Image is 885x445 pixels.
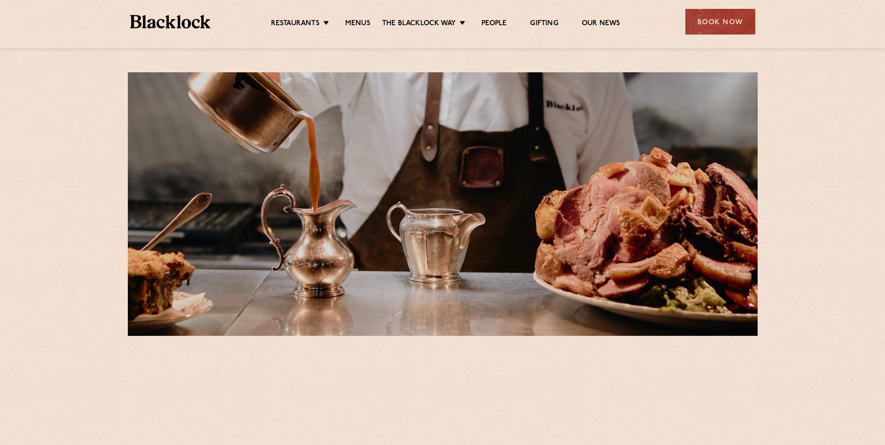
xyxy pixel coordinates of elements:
[530,19,558,29] a: Gifting
[582,19,620,29] a: Our News
[685,9,755,35] div: Book Now
[271,19,320,29] a: Restaurants
[345,19,370,29] a: Menus
[481,19,507,29] a: People
[130,15,211,28] img: BL_Textured_Logo-footer-cropped.svg
[382,19,456,29] a: The Blacklock Way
